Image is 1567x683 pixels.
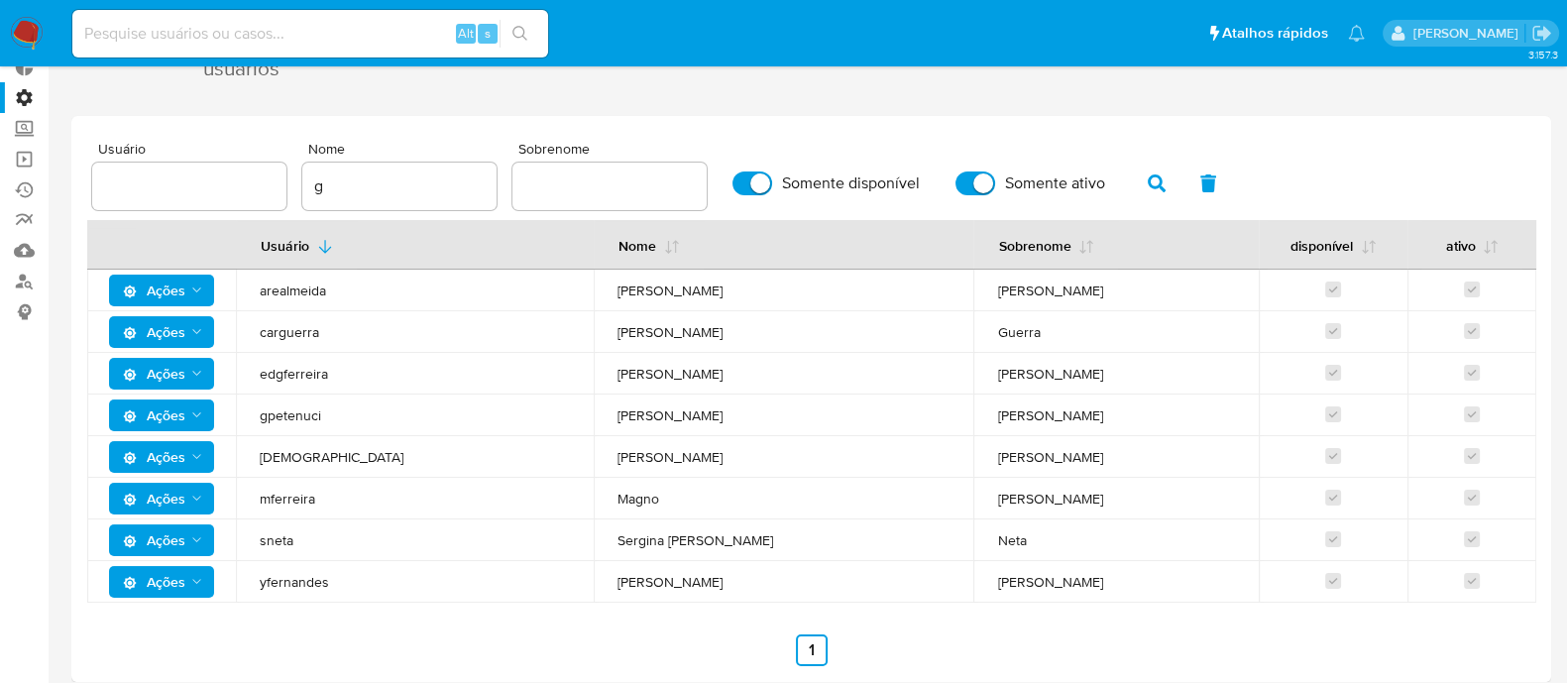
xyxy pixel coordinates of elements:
p: adriano.brito@mercadolivre.com [1412,24,1524,43]
input: Pesquise usuários ou casos... [72,21,548,47]
span: 3.157.3 [1527,47,1557,62]
span: Atalhos rápidos [1222,23,1328,44]
a: Notificações [1348,25,1365,42]
button: search-icon [500,20,540,48]
a: Sair [1531,23,1552,44]
span: Alt [458,24,474,43]
span: s [485,24,491,43]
